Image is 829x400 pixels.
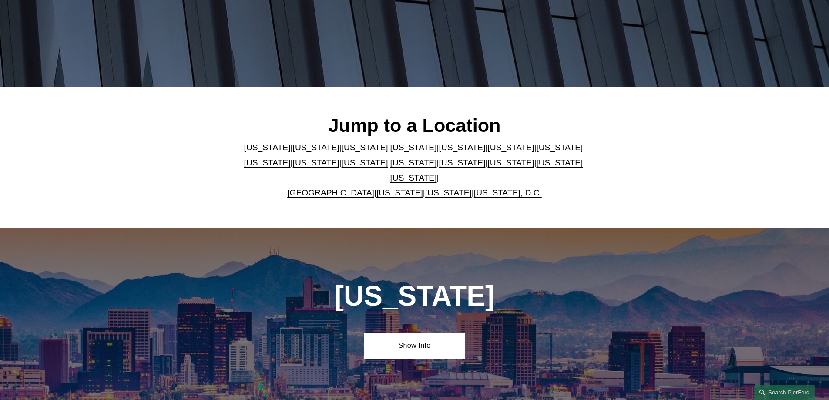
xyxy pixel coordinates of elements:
[293,158,339,167] a: [US_STATE]
[536,158,583,167] a: [US_STATE]
[342,158,388,167] a: [US_STATE]
[237,114,592,137] h2: Jump to a Location
[376,188,423,197] a: [US_STATE]
[244,158,291,167] a: [US_STATE]
[293,143,339,152] a: [US_STATE]
[474,188,542,197] a: [US_STATE], D.C.
[754,385,815,400] a: Search this site
[425,188,472,197] a: [US_STATE]
[287,188,374,197] a: [GEOGRAPHIC_DATA]
[244,143,291,152] a: [US_STATE]
[237,140,592,200] p: | | | | | | | | | | | | | | | | | |
[364,333,465,359] a: Show Info
[390,173,437,182] a: [US_STATE]
[342,143,388,152] a: [US_STATE]
[487,143,534,152] a: [US_STATE]
[439,143,485,152] a: [US_STATE]
[390,143,437,152] a: [US_STATE]
[390,158,437,167] a: [US_STATE]
[288,280,541,312] h1: [US_STATE]
[536,143,583,152] a: [US_STATE]
[439,158,485,167] a: [US_STATE]
[487,158,534,167] a: [US_STATE]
